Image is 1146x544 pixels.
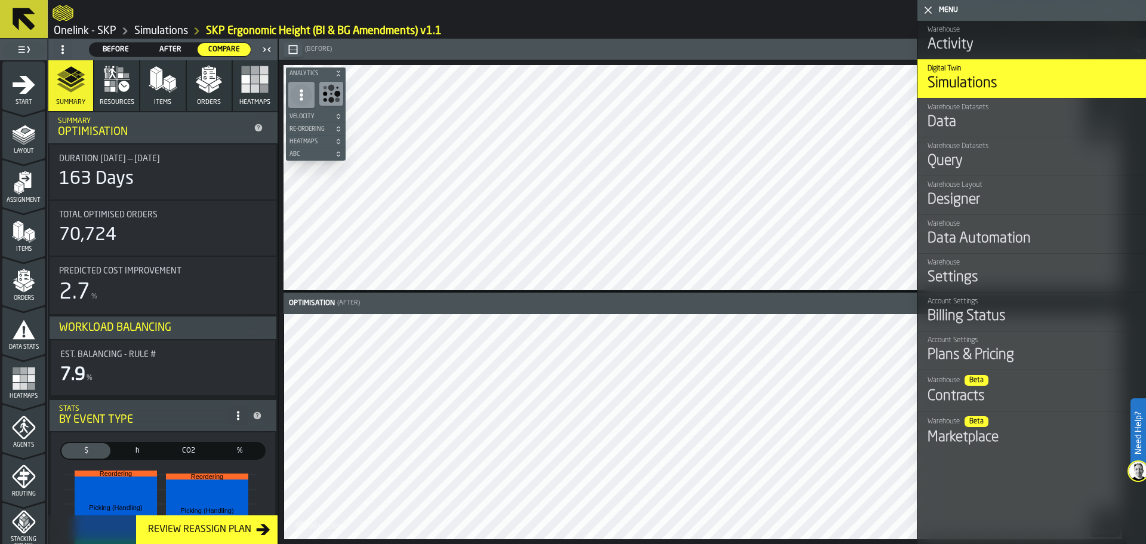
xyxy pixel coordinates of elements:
[2,344,45,351] span: Data Stats
[286,148,346,160] button: button-
[1132,399,1145,466] label: Need Help?
[59,225,116,246] div: 70,724
[322,84,341,103] svg: Show Congestion
[215,443,264,459] div: thumb
[2,491,45,497] span: Routing
[284,42,303,57] button: button-
[258,42,275,57] label: button-toggle-Close me
[59,210,158,220] span: Total Optimised Orders
[59,405,229,413] div: Stats
[90,43,143,56] div: thumb
[50,257,276,314] div: stat-Predicted Cost Improvement
[60,350,266,359] div: Title
[58,117,249,125] div: Summary
[59,266,267,276] div: Title
[60,364,85,386] div: 7.9
[59,210,267,220] div: Title
[337,299,360,307] span: (After)
[60,350,156,359] span: Est. Balancing - Rule #
[100,99,134,106] span: Resources
[143,523,256,537] div: Review Reassign Plan
[305,45,332,53] span: (Before)
[206,24,442,38] a: link-to-/wh/i/6ad9c8fa-2ae6-41be-a08f-bf7f8b696bbc/simulations/bff60d49-2fce-459c-ab1c-c5326596dc33
[59,281,90,305] div: 2.7
[2,62,45,109] li: menu Start
[2,306,45,354] li: menu Data Stats
[286,513,353,537] a: logo-header
[60,442,112,460] label: button-switch-multi-Cost
[89,42,143,57] label: button-switch-multi-Before
[2,393,45,399] span: Heatmaps
[163,442,214,460] label: button-switch-multi-CO2
[64,445,108,456] span: $
[287,139,332,145] span: Heatmaps
[134,24,188,38] a: link-to-/wh/i/6ad9c8fa-2ae6-41be-a08f-bf7f8b696bbc
[2,257,45,305] li: menu Orders
[59,154,267,164] div: Title
[54,24,116,38] a: link-to-/wh/i/6ad9c8fa-2ae6-41be-a08f-bf7f8b696bbc
[287,151,332,158] span: ABC
[59,168,134,190] div: 163 Days
[59,321,267,334] div: Workload Balancing
[167,445,211,456] span: CO2
[87,374,93,382] span: %
[2,355,45,403] li: menu Heatmaps
[197,99,221,106] span: Orders
[218,445,262,456] span: %
[53,24,1141,38] nav: Breadcrumb
[286,136,346,147] button: button-
[2,159,45,207] li: menu Assignment
[136,515,278,544] button: button-Review Reassign Plan
[2,99,45,106] span: Start
[198,43,251,56] div: thumb
[56,99,85,106] span: Summary
[91,293,97,301] span: %
[2,208,45,256] li: menu Items
[239,99,270,106] span: Heatmaps
[286,110,346,122] button: button-
[59,266,181,276] span: Predicted Cost Improvement
[2,197,45,204] span: Assignment
[197,42,251,57] label: button-switch-multi-Compare
[144,43,197,56] div: thumb
[115,445,159,456] span: h
[2,442,45,448] span: Agents
[113,443,162,459] div: thumb
[202,44,246,55] span: Compare
[287,70,332,77] span: Analytics
[58,125,249,139] div: Optimisation
[287,113,332,120] span: Velocity
[53,2,73,24] a: logo-header
[112,442,163,460] label: button-switch-multi-Time
[286,67,346,79] button: button-
[317,79,346,110] div: button-toolbar-undefined
[214,442,266,460] label: button-switch-multi-Share
[94,44,138,55] span: Before
[61,443,110,459] div: thumb
[164,443,213,459] div: thumb
[59,154,160,164] span: Duration [DATE] — [DATE]
[287,126,332,133] span: Re-Ordering
[2,110,45,158] li: menu Layout
[59,413,229,426] div: By event type
[154,99,171,106] span: Items
[51,340,275,395] div: stat-Est. Balancing - Rule #
[2,453,45,501] li: menu Routing
[50,201,276,256] div: stat-Total Optimised Orders
[286,123,346,135] button: button-
[2,295,45,302] span: Orders
[50,145,276,199] div: stat-Duration 7/1/2024 — 12/31/2024
[2,41,45,58] label: button-toggle-Toggle Full Menu
[2,246,45,253] span: Items
[143,42,198,57] label: button-switch-multi-After
[286,299,335,308] div: Optimisation
[2,148,45,155] span: Layout
[149,44,192,55] span: After
[2,404,45,452] li: menu Agents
